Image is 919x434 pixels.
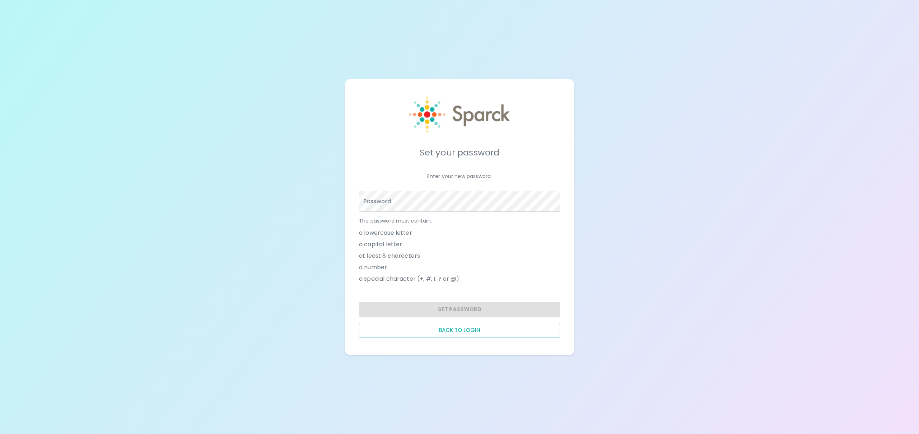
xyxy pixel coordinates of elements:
span: a special character (+, #, !, ? or @) [359,275,459,283]
span: a lowercase letter [359,229,412,237]
span: at least 8 characters [359,252,420,260]
h5: Set your password [359,147,560,158]
span: a number [359,263,387,272]
button: Back to login [359,323,560,338]
img: Sparck logo [409,96,510,133]
p: The password must contain: [359,217,560,224]
span: a capital letter [359,240,402,249]
p: Enter your new password. [359,173,560,180]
